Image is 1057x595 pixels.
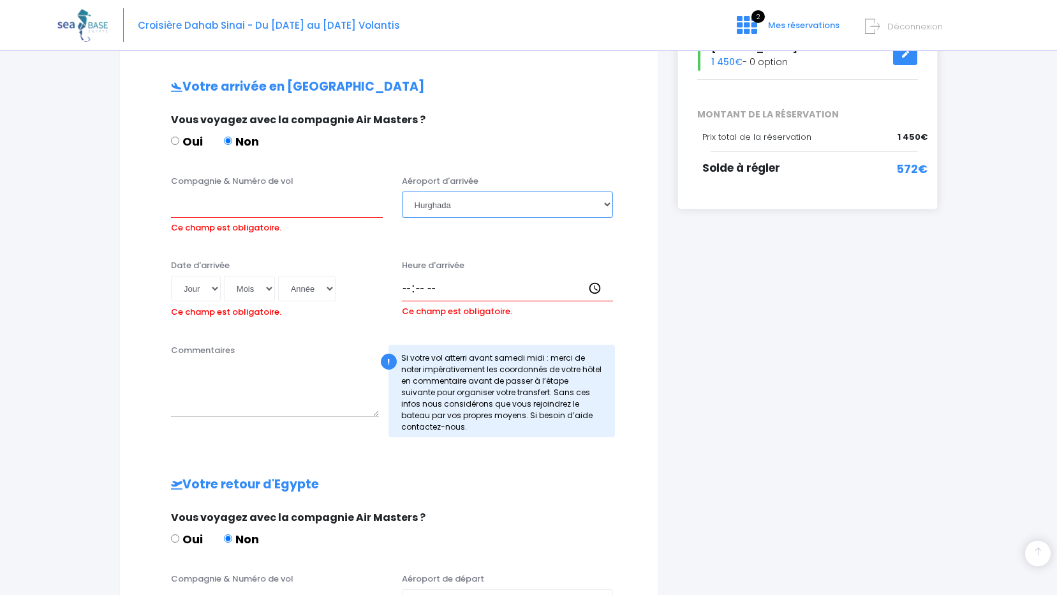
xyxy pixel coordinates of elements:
[402,573,484,585] label: Aéroport de départ
[138,19,400,32] span: Croisière Dahab Sinai - Du [DATE] au [DATE] Volantis
[402,301,512,318] label: Ce champ est obligatoire.
[171,531,203,548] label: Oui
[887,20,943,33] span: Déconnexion
[224,534,232,543] input: Non
[751,10,765,23] span: 2
[727,24,847,36] a: 2 Mes réservations
[898,131,928,144] span: 1 450€
[402,175,478,188] label: Aéroport d'arrivée
[171,133,203,150] label: Oui
[896,160,928,177] span: 572€
[402,259,464,272] label: Heure d'arrivée
[702,131,811,143] span: Prix total de la réservation
[171,510,425,525] span: Vous voyagez avec la compagnie Air Masters ?
[711,40,797,55] span: [PERSON_NAME]
[224,137,232,145] input: Non
[145,478,632,492] h2: Votre retour d'Egypte
[711,56,743,68] span: 1 450€
[171,112,425,127] span: Vous voyagez avec la compagnie Air Masters ?
[171,534,179,543] input: Oui
[171,259,230,272] label: Date d'arrivée
[688,108,928,121] span: MONTANT DE LA RÉSERVATION
[171,137,179,145] input: Oui
[171,218,281,234] label: Ce champ est obligatoire.
[224,133,259,150] label: Non
[381,354,397,370] div: !
[171,573,293,585] label: Compagnie & Numéro de vol
[171,175,293,188] label: Compagnie & Numéro de vol
[702,160,780,176] span: Solde à régler
[388,345,616,437] div: Si votre vol atterri avant samedi midi : merci de noter impérativement les coordonnés de votre hô...
[171,302,281,319] label: Ce champ est obligatoire.
[145,80,632,94] h2: Votre arrivée en [GEOGRAPHIC_DATA]
[768,19,839,31] span: Mes réservations
[224,531,259,548] label: Non
[688,38,928,71] div: - 0 option
[171,344,235,357] label: Commentaires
